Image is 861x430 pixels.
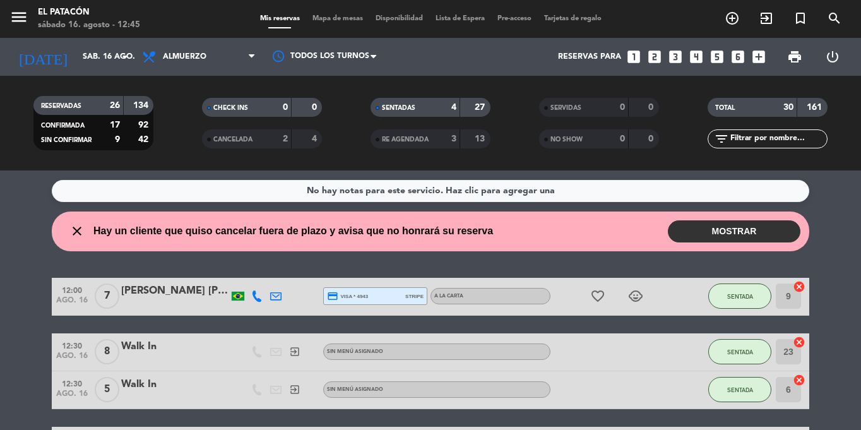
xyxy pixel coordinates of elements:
[327,290,368,302] span: visa * 4943
[312,134,319,143] strong: 4
[730,49,746,65] i: looks_6
[787,49,802,64] span: print
[56,338,88,352] span: 12:30
[121,376,229,393] div: Walk In
[41,137,92,143] span: SIN CONFIRMAR
[714,131,729,146] i: filter_list
[56,296,88,311] span: ago. 16
[759,11,774,26] i: exit_to_app
[327,349,383,354] span: Sin menú asignado
[727,386,753,393] span: SENTADA
[648,103,656,112] strong: 0
[254,15,306,22] span: Mis reservas
[451,134,456,143] strong: 3
[725,11,740,26] i: add_circle_outline
[289,346,300,357] i: exit_to_app
[56,376,88,390] span: 12:30
[38,6,140,19] div: El Patacón
[133,101,151,110] strong: 134
[117,49,133,64] i: arrow_drop_down
[709,49,725,65] i: looks_5
[793,280,805,293] i: cancel
[9,8,28,27] i: menu
[727,293,753,300] span: SENTADA
[56,390,88,404] span: ago. 16
[283,103,288,112] strong: 0
[626,49,642,65] i: looks_one
[793,374,805,386] i: cancel
[715,105,735,111] span: TOTAL
[668,220,800,242] button: MOSTRAR
[369,15,429,22] span: Disponibilidad
[688,49,704,65] i: looks_4
[138,121,151,129] strong: 92
[306,15,369,22] span: Mapa de mesas
[327,387,383,392] span: Sin menú asignado
[538,15,608,22] span: Tarjetas de regalo
[429,15,491,22] span: Lista de Espera
[646,49,663,65] i: looks_two
[283,134,288,143] strong: 2
[708,377,771,402] button: SENTADA
[451,103,456,112] strong: 4
[41,103,81,109] span: RESERVADAS
[807,103,824,112] strong: 161
[550,136,583,143] span: NO SHOW
[620,134,625,143] strong: 0
[727,349,753,355] span: SENTADA
[793,11,808,26] i: turned_in_not
[56,352,88,366] span: ago. 16
[405,292,424,301] span: stripe
[708,339,771,364] button: SENTADA
[121,338,229,355] div: Walk In
[475,134,487,143] strong: 13
[382,136,429,143] span: RE AGENDADA
[69,224,85,239] i: close
[590,289,605,304] i: favorite_border
[793,336,805,349] i: cancel
[558,52,621,61] span: Reservas para
[648,134,656,143] strong: 0
[708,284,771,309] button: SENTADA
[110,121,120,129] strong: 17
[825,49,840,64] i: power_settings_new
[289,384,300,395] i: exit_to_app
[814,38,852,76] div: LOG OUT
[95,284,119,309] span: 7
[93,223,493,239] span: Hay un cliente que quiso cancelar fuera de plazo y avisa que no honrará su reserva
[827,11,842,26] i: search
[620,103,625,112] strong: 0
[491,15,538,22] span: Pre-acceso
[121,283,229,299] div: [PERSON_NAME] [PERSON_NAME]
[312,103,319,112] strong: 0
[163,52,206,61] span: Almuerzo
[475,103,487,112] strong: 27
[307,184,555,198] div: No hay notas para este servicio. Haz clic para agregar una
[95,377,119,402] span: 5
[783,103,793,112] strong: 30
[667,49,684,65] i: looks_3
[213,105,248,111] span: CHECK INS
[115,135,120,144] strong: 9
[628,289,643,304] i: child_care
[751,49,767,65] i: add_box
[41,122,85,129] span: CONFIRMADA
[382,105,415,111] span: SENTADAS
[729,132,827,146] input: Filtrar por nombre...
[9,8,28,31] button: menu
[9,43,76,71] i: [DATE]
[550,105,581,111] span: SERVIDAS
[110,101,120,110] strong: 26
[434,294,463,299] span: A LA CARTA
[38,19,140,32] div: sábado 16. agosto - 12:45
[213,136,252,143] span: CANCELADA
[327,290,338,302] i: credit_card
[56,282,88,297] span: 12:00
[95,339,119,364] span: 8
[138,135,151,144] strong: 42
